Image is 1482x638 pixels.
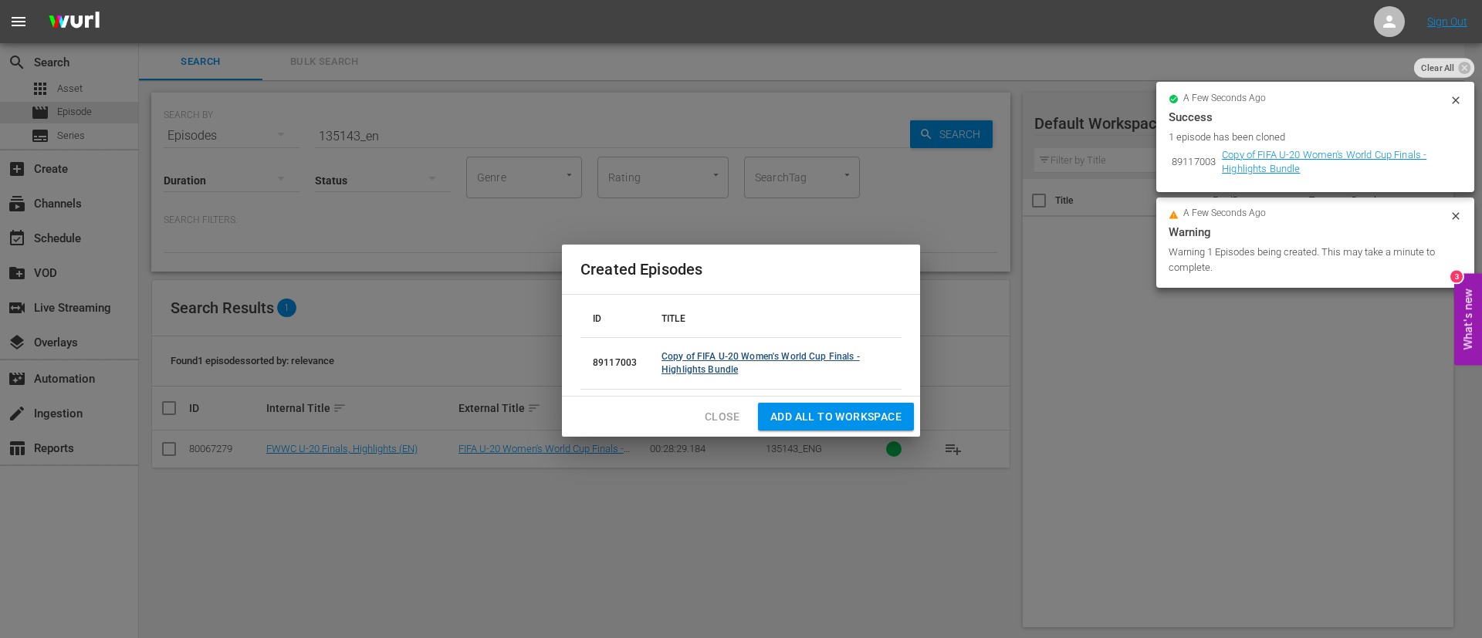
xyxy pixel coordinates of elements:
span: Clear All [1414,58,1462,78]
div: Warning 1 Episodes being created. This may take a minute to complete. [1169,245,1446,275]
th: TITLE [649,301,902,338]
span: Close [705,407,739,427]
a: Copy of FIFA U-20 Women's World Cup Finals - Highlights Bundle [1222,149,1426,175]
span: a few seconds ago [1183,208,1266,220]
span: menu [9,12,28,31]
div: 3 [1450,270,1463,282]
div: 1 episode has been cloned [1169,130,1446,145]
h2: Created Episodes [580,257,902,282]
td: 89117003 [580,337,649,389]
span: a few seconds ago [1183,93,1266,105]
img: ans4CAIJ8jUAAAAAAAAAAAAAAAAAAAAAAAAgQb4GAAAAAAAAAAAAAAAAAAAAAAAAJMjXAAAAAAAAAAAAAAAAAAAAAAAAgAT5G... [37,4,111,40]
span: Add all to Workspace [770,407,902,427]
a: Sign Out [1427,15,1467,28]
a: Copy of FIFA U-20 Women's World Cup Finals - Highlights Bundle [661,351,860,375]
td: 89117003 [1169,145,1219,180]
th: ID [580,301,649,338]
button: Add all to Workspace [758,403,914,431]
div: Success [1169,108,1462,127]
div: Warning [1169,223,1462,241]
button: Open Feedback Widget [1454,273,1482,365]
button: Close [692,403,752,431]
